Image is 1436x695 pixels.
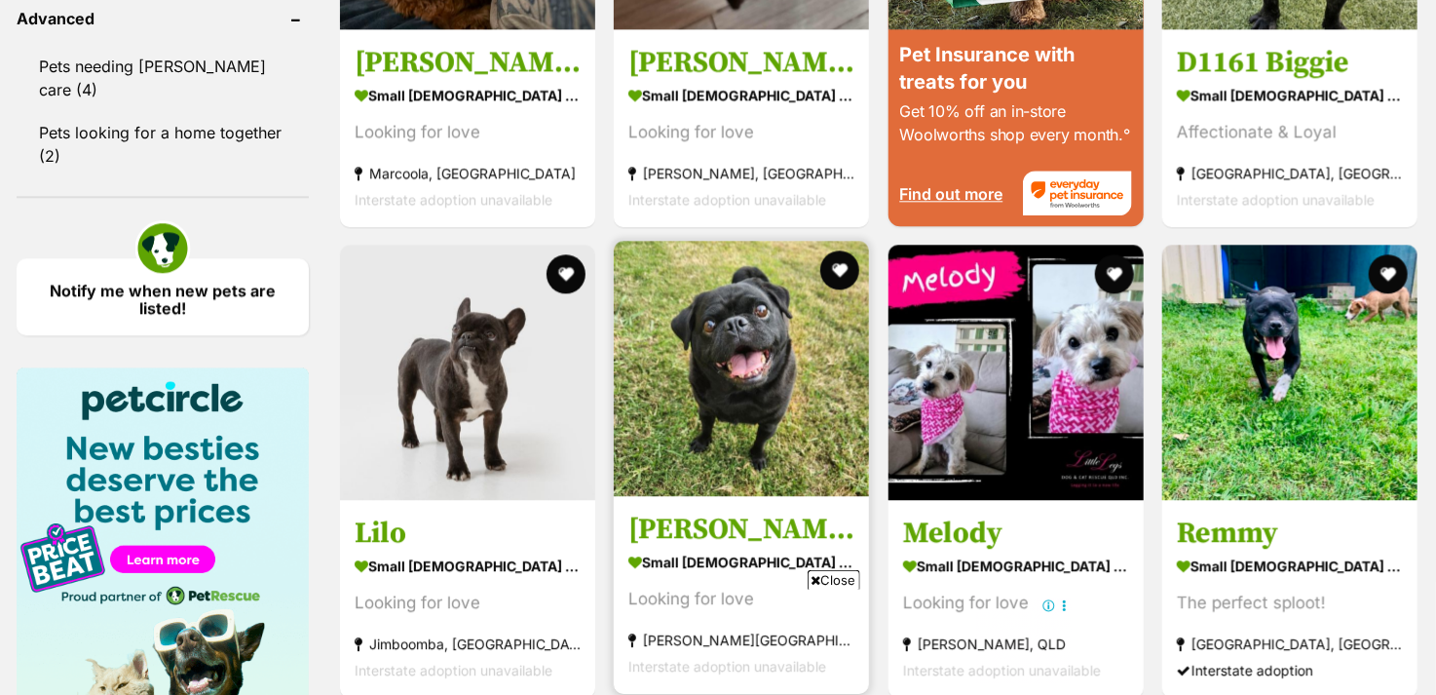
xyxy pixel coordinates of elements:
[628,43,854,80] h3: [PERSON_NAME]
[1177,657,1403,683] div: Interstate adoption
[628,190,826,207] span: Interstate adoption unavailable
[614,28,869,226] a: [PERSON_NAME] small [DEMOGRAPHIC_DATA] Dog Looking for love [PERSON_NAME], [GEOGRAPHIC_DATA] Inte...
[1177,80,1403,108] strong: small [DEMOGRAPHIC_DATA] Dog
[355,80,581,108] strong: small [DEMOGRAPHIC_DATA] Dog
[628,118,854,144] div: Looking for love
[614,241,869,496] img: Henry - Pug x French Bulldog
[903,552,1129,580] strong: small [DEMOGRAPHIC_DATA] Dog
[1177,190,1375,207] span: Interstate adoption unavailable
[17,46,309,110] a: Pets needing [PERSON_NAME] care (4)
[355,515,581,552] h3: Lilo
[1162,28,1417,226] a: D1161 Biggie small [DEMOGRAPHIC_DATA] Dog Affectionate & Loyal [GEOGRAPHIC_DATA], [GEOGRAPHIC_DAT...
[1177,43,1403,80] h3: D1161 Biggie
[17,258,309,335] a: Notify me when new pets are listed!
[1177,515,1403,552] h3: Remmy
[628,586,854,612] div: Looking for love
[17,112,309,176] a: Pets looking for a home together (2)
[1177,118,1403,144] div: Affectionate & Loyal
[1177,552,1403,580] strong: small [DEMOGRAPHIC_DATA] Dog
[903,590,1129,616] div: Looking for love
[903,631,1129,657] strong: [PERSON_NAME], QLD
[1369,254,1408,293] button: favourite
[1177,590,1403,616] div: The perfect sploot!
[355,590,581,616] div: Looking for love
[1177,159,1403,185] strong: [GEOGRAPHIC_DATA], [GEOGRAPHIC_DATA]
[340,28,595,226] a: [PERSON_NAME] small [DEMOGRAPHIC_DATA] Dog Looking for love Marcoola, [GEOGRAPHIC_DATA] Interstat...
[628,80,854,108] strong: small [DEMOGRAPHIC_DATA] Dog
[355,159,581,185] strong: Marcoola, [GEOGRAPHIC_DATA]
[628,548,854,576] strong: small [DEMOGRAPHIC_DATA] Dog
[808,570,860,590] span: Close
[547,254,586,293] button: favourite
[1162,245,1417,500] img: Remmy - Staffordshire Bull Terrier Dog
[888,245,1144,500] img: Melody - Maltese Dog
[355,118,581,144] div: Looking for love
[17,10,309,27] header: Advanced
[903,662,1101,678] span: Interstate adoption unavailable
[903,515,1129,552] h3: Melody
[363,598,1073,685] iframe: Advertisement
[355,631,581,657] strong: Jimboomba, [GEOGRAPHIC_DATA]
[355,190,552,207] span: Interstate adoption unavailable
[355,662,552,678] span: Interstate adoption unavailable
[628,511,854,548] h3: [PERSON_NAME]
[821,251,860,290] button: favourite
[355,43,581,80] h3: [PERSON_NAME]
[340,245,595,500] img: Lilo - French Bulldog
[1095,254,1134,293] button: favourite
[628,159,854,185] strong: [PERSON_NAME], [GEOGRAPHIC_DATA]
[355,552,581,580] strong: small [DEMOGRAPHIC_DATA] Dog
[1177,631,1403,657] strong: [GEOGRAPHIC_DATA], [GEOGRAPHIC_DATA]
